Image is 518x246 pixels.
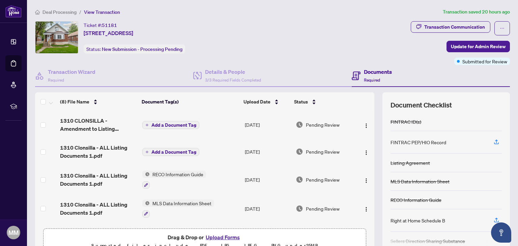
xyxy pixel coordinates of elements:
span: Pending Review [306,176,340,183]
span: (8) File Name [60,98,89,105]
h4: Details & People [205,68,261,76]
td: [DATE] [242,165,293,194]
li: / [79,8,81,16]
img: Logo [364,123,369,128]
button: Transaction Communication [411,21,490,33]
span: plus [145,150,149,154]
span: Drag & Drop or [168,233,242,242]
span: View Transaction [84,9,120,15]
span: 1310 Clonsilla - ALL Listing Documents 1.pdf [60,172,137,188]
span: 1310 CLONSILLA - Amendment to Listing Agreement Authority to Offer for Sale Price ChangeExtension... [60,117,137,133]
span: Pending Review [306,148,340,155]
span: MM [8,228,19,237]
td: [DATE] [242,194,293,223]
button: Logo [361,146,372,157]
span: Pending Review [306,121,340,128]
span: 1310 Clonsilla - ALL Listing Documents 1.pdf [60,201,137,217]
img: Document Status [296,205,303,212]
div: FINTRAC PEP/HIO Record [391,139,446,146]
td: [DATE] [242,111,293,138]
img: Document Status [296,176,303,183]
div: Status: [84,44,185,54]
td: [DATE] [242,138,293,165]
th: Document Tag(s) [139,92,241,111]
div: FINTRAC ID(s) [391,118,421,125]
span: ellipsis [500,26,505,31]
span: RECO Information Guide [150,171,206,178]
button: Logo [361,174,372,185]
span: Required [364,78,380,83]
span: MLS Data Information Sheet [150,199,214,207]
img: Logo [364,207,369,212]
span: Status [294,98,308,105]
th: (8) File Name [57,92,139,111]
span: Add a Document Tag [151,123,196,127]
h4: Transaction Wizard [48,68,95,76]
span: Pending Review [306,205,340,212]
button: Logo [361,119,372,130]
div: Transaction Communication [424,22,485,32]
article: Transaction saved 20 hours ago [443,8,510,16]
img: IMG-X12321077_1.jpg [35,22,78,53]
img: Document Status [296,148,303,155]
button: Upload Forms [204,233,242,242]
button: Open asap [491,222,511,243]
div: MLS Data Information Sheet [391,178,450,185]
button: Add a Document Tag [142,121,199,129]
div: RECO Information Guide [391,196,441,204]
span: Add a Document Tag [151,150,196,154]
div: Right at Home Schedule B [391,217,445,224]
span: 3/3 Required Fields Completed [205,78,261,83]
span: Document Checklist [391,100,452,110]
span: Upload Date [243,98,270,105]
button: Add a Document Tag [142,148,199,156]
th: Upload Date [241,92,291,111]
div: Sellers Direction Sharing Substance [391,237,465,245]
span: Submitted for Review [462,58,507,65]
span: plus [145,123,149,127]
h4: Documents [364,68,392,76]
img: Logo [364,150,369,155]
th: Status [291,92,354,111]
span: 1310 Clonsilla - ALL Listing Documents 1.pdf [60,144,137,160]
span: home [35,10,40,14]
img: logo [5,5,22,18]
span: New Submission - Processing Pending [102,46,182,52]
button: Status IconMLS Data Information Sheet [142,199,214,218]
span: 51181 [102,22,117,28]
button: Logo [361,203,372,214]
img: Logo [364,178,369,183]
span: [STREET_ADDRESS] [84,29,133,37]
img: Status Icon [142,199,150,207]
img: Status Icon [142,171,150,178]
button: Status IconRECO Information Guide [142,171,206,189]
span: Required [48,78,64,83]
span: Deal Processing [42,9,77,15]
img: Document Status [296,121,303,128]
span: Update for Admin Review [451,41,506,52]
button: Update for Admin Review [447,41,510,52]
div: Listing Agreement [391,159,430,166]
div: Ticket #: [84,21,117,29]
